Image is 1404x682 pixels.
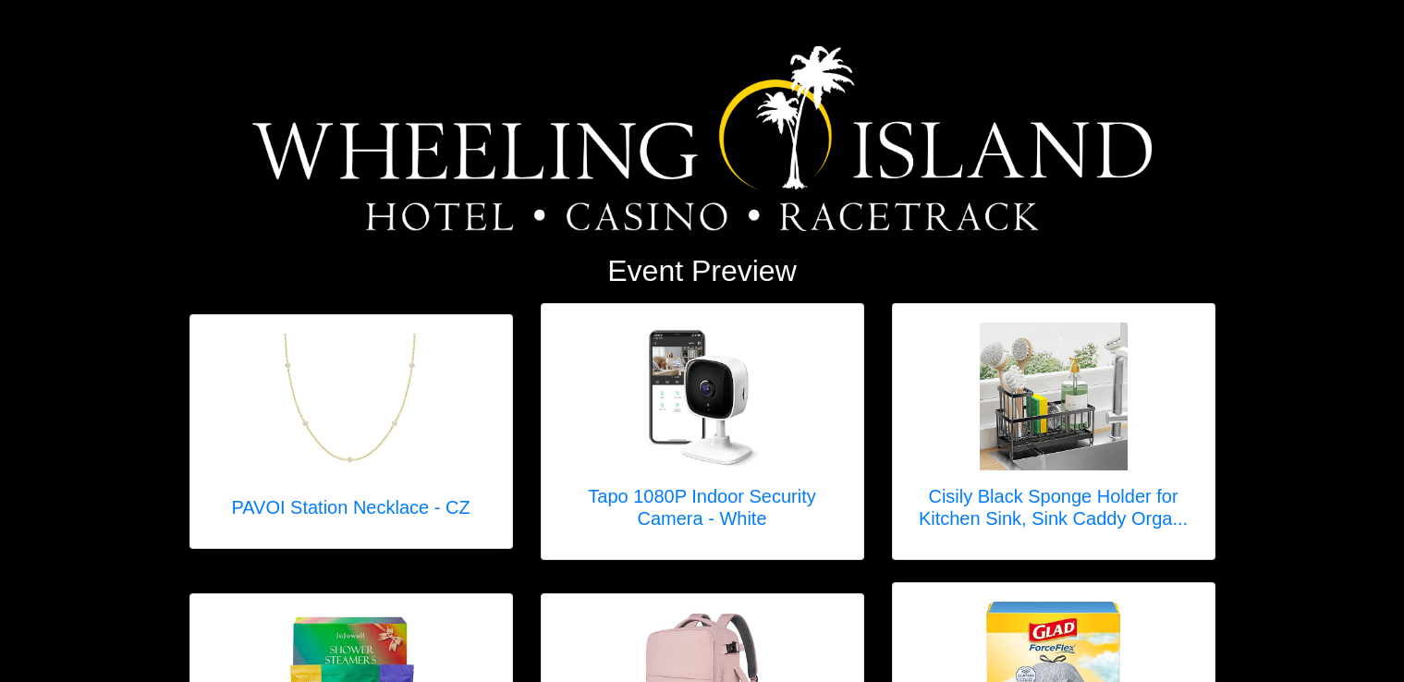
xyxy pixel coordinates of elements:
a: PAVOI Station Necklace - CZ PAVOI Station Necklace - CZ [231,334,470,530]
h2: Event Preview [189,253,1215,288]
a: Cisily Black Sponge Holder for Kitchen Sink, Sink Caddy Organizer with High Brush Holder, Kitchen... [911,323,1196,541]
a: Tapo 1080P Indoor Security Camera - White Tapo 1080P Indoor Security Camera - White [560,323,845,541]
img: PAVOI Station Necklace - CZ [276,334,424,481]
img: Logo [252,46,1152,231]
img: Cisily Black Sponge Holder for Kitchen Sink, Sink Caddy Organizer with High Brush Holder, Kitchen... [980,323,1128,470]
h5: PAVOI Station Necklace - CZ [231,496,470,518]
h5: Tapo 1080P Indoor Security Camera - White [560,485,845,530]
img: Tapo 1080P Indoor Security Camera - White [629,323,776,470]
h5: Cisily Black Sponge Holder for Kitchen Sink, Sink Caddy Orga... [911,485,1196,530]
